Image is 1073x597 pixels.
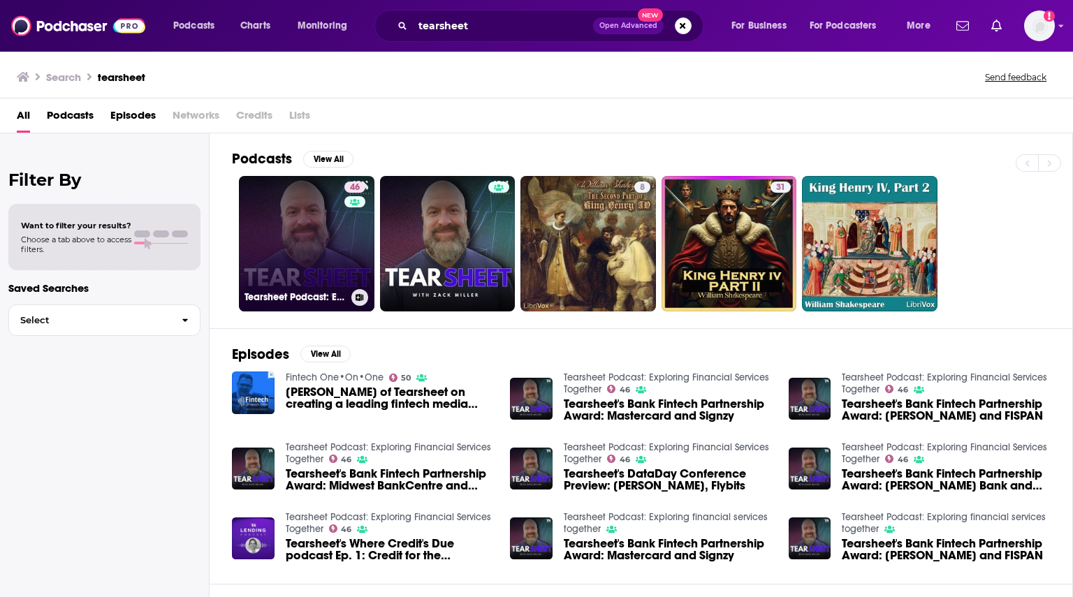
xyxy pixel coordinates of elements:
[789,448,831,490] a: Tearsheet's Bank Fintech Partnership Award: Sutton Bank and Marqeta
[842,441,1047,465] a: Tearsheet Podcast: Exploring Financial Services Together
[564,398,772,422] a: Tearsheet's Bank Fintech Partnership Award: Mastercard and Signzy
[350,181,360,195] span: 46
[842,371,1047,395] a: Tearsheet Podcast: Exploring Financial Services Together
[662,176,797,311] a: 31
[21,221,131,230] span: Want to filter your results?
[47,104,94,133] a: Podcasts
[9,316,170,325] span: Select
[240,16,270,36] span: Charts
[510,378,553,420] img: Tearsheet's Bank Fintech Partnership Award: Mastercard and Signzy
[1024,10,1055,41] button: Show profile menu
[286,441,491,465] a: Tearsheet Podcast: Exploring Financial Services Together
[239,176,374,311] a: 46Tearsheet Podcast: Exploring Financial Services Together
[232,150,292,168] h2: Podcasts
[389,374,411,382] a: 50
[1024,10,1055,41] span: Logged in as cmand-s
[810,16,877,36] span: For Podcasters
[564,468,772,492] span: Tearsheet's DataDay Conference Preview: [PERSON_NAME], Flybits
[771,182,791,193] a: 31
[599,22,657,29] span: Open Advanced
[986,14,1007,38] a: Show notifications dropdown
[286,511,491,535] a: Tearsheet Podcast: Exploring Financial Services Together
[286,468,494,492] a: Tearsheet's Bank Fintech Partnership Award: Midwest BankCentre and MANTL
[286,386,494,410] a: Zack Miller of Tearsheet on creating a leading fintech media company
[842,511,1046,535] a: Tearsheet Podcast: Exploring financial services together
[163,15,233,37] button: open menu
[776,181,785,195] span: 31
[21,235,131,254] span: Choose a tab above to access filters.
[620,457,630,463] span: 46
[286,386,494,410] span: [PERSON_NAME] of Tearsheet on creating a leading fintech media company
[303,151,353,168] button: View All
[842,538,1050,561] a: Tearsheet's Bank Fintech Partnership Award: JP Morgan and FISPAN
[510,448,553,490] img: Tearsheet's DataDay Conference Preview: Hossein Rahnama, Flybits
[789,378,831,420] a: Tearsheet's Bank Fintech Partnership Award: JP Morgan and FISPAN
[231,15,279,37] a: Charts
[110,104,156,133] a: Episodes
[173,16,214,36] span: Podcasts
[607,455,630,463] a: 46
[413,15,593,37] input: Search podcasts, credits, & more...
[885,455,908,463] a: 46
[885,385,908,393] a: 46
[593,17,664,34] button: Open AdvancedNew
[17,104,30,133] a: All
[341,526,351,533] span: 46
[244,291,346,303] h3: Tearsheet Podcast: Exploring Financial Services Together
[564,511,768,535] a: Tearsheet Podcast: Exploring financial services together
[232,346,351,363] a: EpisodesView All
[173,104,219,133] span: Networks
[298,16,347,36] span: Monitoring
[8,304,200,336] button: Select
[289,104,310,133] span: Lists
[341,457,351,463] span: 46
[842,468,1050,492] a: Tearsheet's Bank Fintech Partnership Award: Sutton Bank and Marqeta
[620,387,630,393] span: 46
[898,457,908,463] span: 46
[8,281,200,295] p: Saved Searches
[564,538,772,561] span: Tearsheet's Bank Fintech Partnership Award: Mastercard and Signzy
[46,71,81,84] h3: Search
[232,371,275,414] img: Zack Miller of Tearsheet on creating a leading fintech media company
[232,150,353,168] a: PodcastsView All
[520,176,656,311] a: 8
[842,538,1050,561] span: Tearsheet's Bank Fintech Partnership Award: [PERSON_NAME] and FISPAN
[329,455,352,463] a: 46
[8,170,200,190] h2: Filter By
[344,182,365,193] a: 46
[842,398,1050,422] span: Tearsheet's Bank Fintech Partnership Award: [PERSON_NAME] and FISPAN
[640,181,645,195] span: 8
[11,13,145,39] a: Podchaser - Follow, Share and Rate Podcasts
[564,468,772,492] a: Tearsheet's DataDay Conference Preview: Hossein Rahnama, Flybits
[1044,10,1055,22] svg: Add a profile image
[401,375,411,381] span: 50
[842,398,1050,422] a: Tearsheet's Bank Fintech Partnership Award: JP Morgan and FISPAN
[789,517,831,560] img: Tearsheet's Bank Fintech Partnership Award: JP Morgan and FISPAN
[564,371,769,395] a: Tearsheet Podcast: Exploring Financial Services Together
[897,15,948,37] button: open menu
[236,104,272,133] span: Credits
[300,346,351,362] button: View All
[510,517,553,560] img: Tearsheet's Bank Fintech Partnership Award: Mastercard and Signzy
[951,14,975,38] a: Show notifications dropdown
[286,371,384,383] a: Fintech One•On•One
[898,387,908,393] span: 46
[232,448,275,490] img: Tearsheet's Bank Fintech Partnership Award: Midwest BankCentre and MANTL
[232,517,275,560] a: Tearsheet's Where Credit's Due podcast Ep. 1: Credit for the underbanked
[907,16,930,36] span: More
[722,15,804,37] button: open menu
[731,16,787,36] span: For Business
[329,524,352,533] a: 46
[388,10,717,42] div: Search podcasts, credits, & more...
[564,441,769,465] a: Tearsheet Podcast: Exploring Financial Services Together
[286,538,494,561] a: Tearsheet's Where Credit's Due podcast Ep. 1: Credit for the underbanked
